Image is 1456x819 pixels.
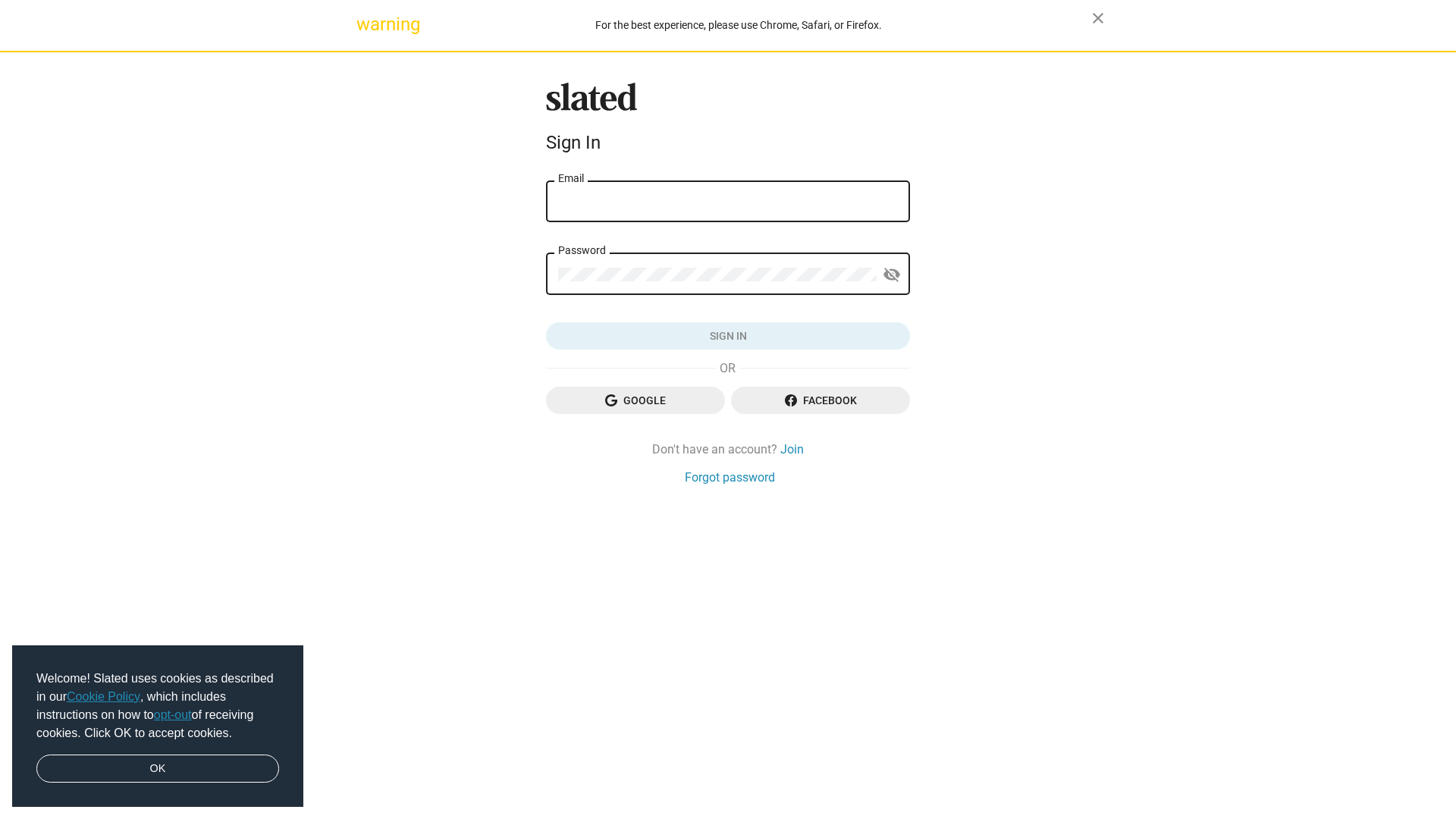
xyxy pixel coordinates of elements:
button: Facebook [731,387,910,414]
div: Sign In [546,132,910,153]
a: Join [780,441,804,457]
div: cookieconsent [12,645,303,808]
span: Facebook [743,387,898,414]
div: For the best experience, please use Chrome, Safari, or Firefox. [385,15,1092,36]
sl-branding: Sign In [546,83,910,160]
span: Welcome! Slated uses cookies as described in our , which includes instructions on how to of recei... [36,670,279,742]
a: Forgot password [685,469,775,485]
a: Cookie Policy [67,690,140,703]
a: opt-out [154,708,192,721]
a: dismiss cookie message [36,755,279,783]
span: Google [558,387,713,414]
div: Don't have an account? [546,441,910,457]
button: Google [546,387,725,414]
mat-icon: close [1089,9,1107,27]
button: Show password [877,260,907,290]
mat-icon: warning [356,15,375,33]
mat-icon: visibility_off [883,263,901,287]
